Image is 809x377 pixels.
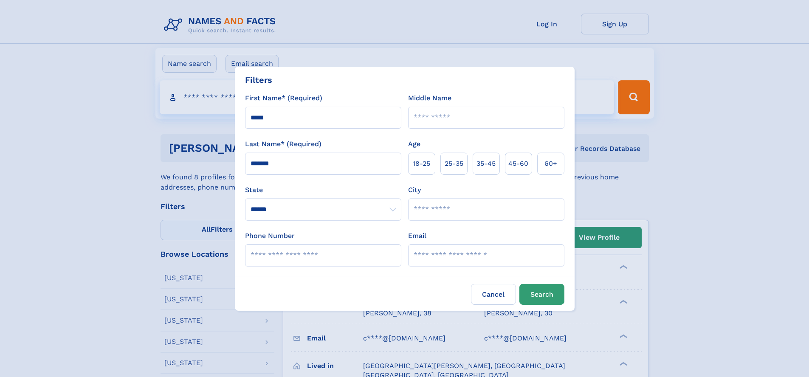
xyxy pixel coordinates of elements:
label: Phone Number [245,231,295,241]
span: 45‑60 [508,159,528,169]
label: Cancel [471,284,516,305]
span: 18‑25 [413,159,430,169]
label: City [408,185,421,195]
div: Filters [245,74,272,86]
label: State [245,185,401,195]
label: Middle Name [408,93,451,103]
span: 35‑45 [476,159,496,169]
span: 25‑35 [445,159,463,169]
button: Search [519,284,564,305]
label: Email [408,231,426,241]
label: Last Name* (Required) [245,139,321,149]
label: Age [408,139,420,149]
label: First Name* (Required) [245,93,322,103]
span: 60+ [544,159,557,169]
